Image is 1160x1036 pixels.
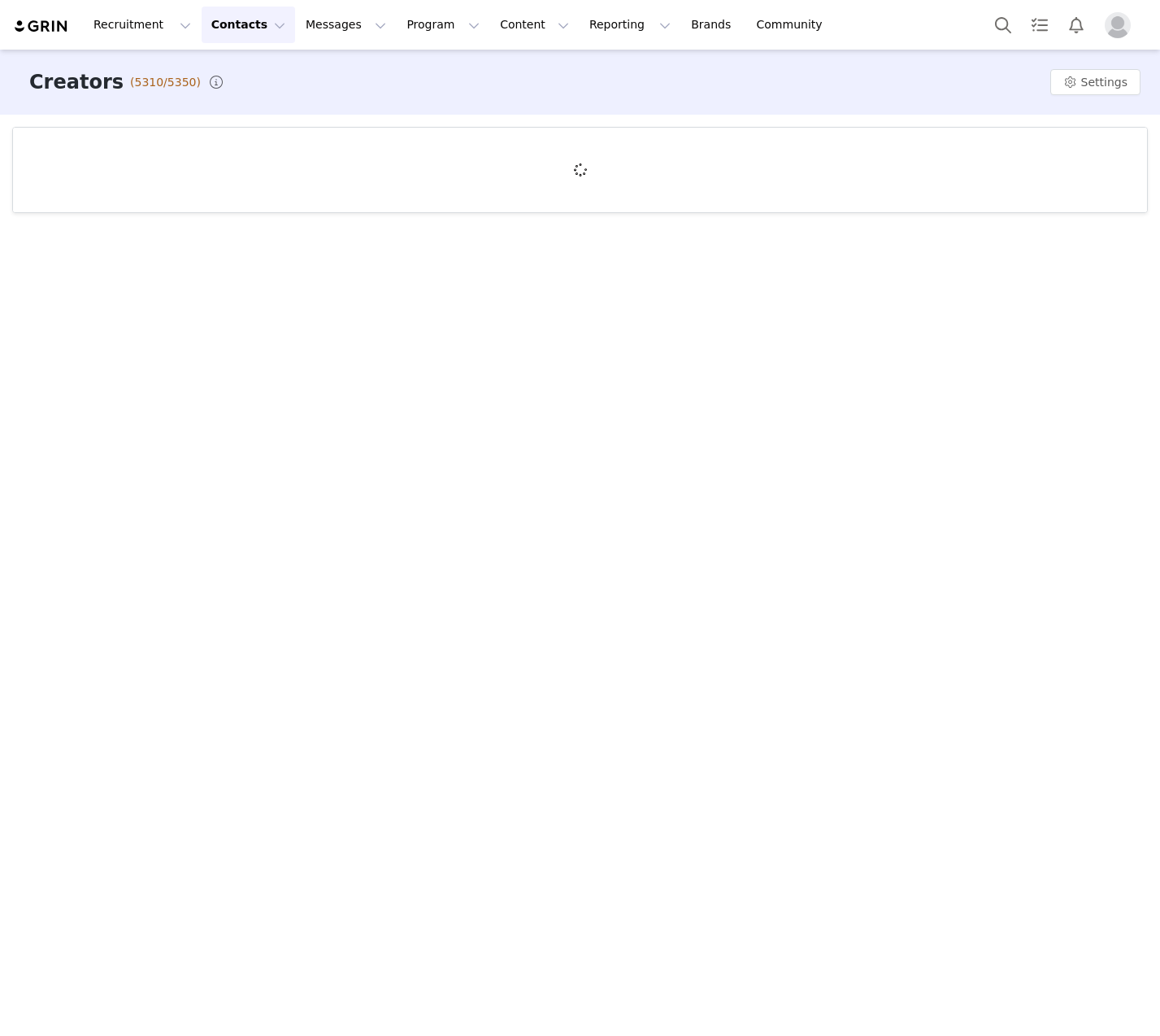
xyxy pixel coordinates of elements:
[29,67,124,97] h3: Creators
[13,19,70,34] img: grin logo
[130,74,201,91] span: (5310/5350)
[397,7,489,43] button: Program
[1105,12,1131,38] img: placeholder-profile.jpg
[681,7,745,43] a: Brands
[202,7,295,43] button: Contacts
[296,7,396,43] button: Messages
[985,7,1021,43] button: Search
[580,7,680,43] button: Reporting
[1058,7,1094,43] button: Notifications
[1022,7,1058,43] a: Tasks
[747,7,840,43] a: Community
[1050,69,1140,95] button: Settings
[1095,12,1147,38] button: Profile
[84,7,201,43] button: Recruitment
[490,7,579,43] button: Content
